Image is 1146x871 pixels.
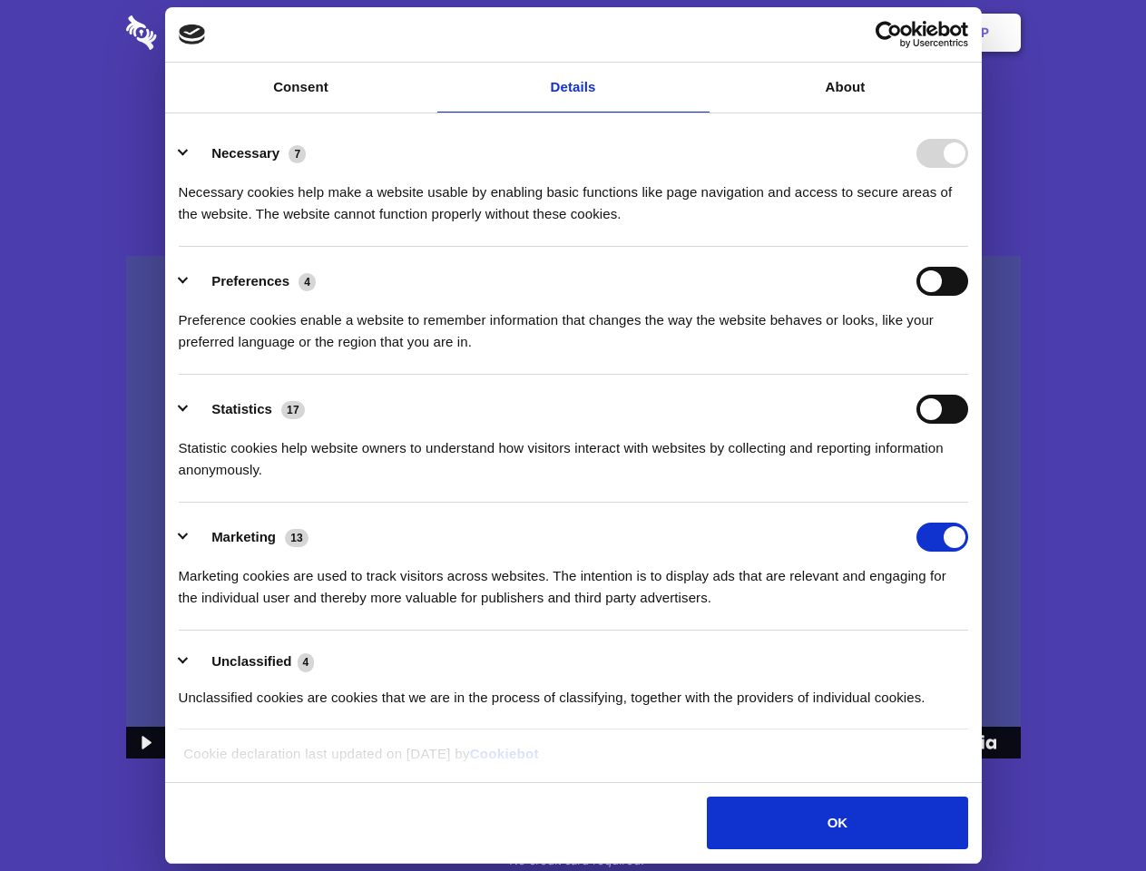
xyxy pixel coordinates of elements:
button: Marketing (13) [179,523,320,552]
div: Marketing cookies are used to track visitors across websites. The intention is to display ads tha... [179,552,968,609]
span: 4 [298,653,315,671]
button: OK [707,797,967,849]
a: Pricing [533,5,612,61]
div: Cookie declaration last updated on [DATE] by [170,743,976,778]
a: Login [823,5,902,61]
span: 17 [281,401,305,419]
div: Preference cookies enable a website to remember information that changes the way the website beha... [179,296,968,353]
label: Marketing [211,529,276,544]
a: Consent [165,63,437,113]
a: About [710,63,982,113]
a: Usercentrics Cookiebot - opens in a new window [809,21,968,48]
button: Necessary (7) [179,139,318,168]
img: logo-wordmark-white-trans-d4663122ce5f474addd5e946df7df03e33cb6a1c49d2221995e7729f52c070b2.svg [126,15,281,50]
img: Sharesecret [126,256,1021,759]
label: Preferences [211,273,289,289]
span: 7 [289,145,306,163]
div: Statistic cookies help website owners to understand how visitors interact with websites by collec... [179,424,968,481]
iframe: Drift Widget Chat Controller [1055,780,1124,849]
a: Details [437,63,710,113]
h1: Eliminate Slack Data Loss. [126,82,1021,147]
span: 13 [285,529,309,547]
label: Necessary [211,145,279,161]
h4: Auto-redaction of sensitive data, encrypted data sharing and self-destructing private chats. Shar... [126,165,1021,225]
div: Unclassified cookies are cookies that we are in the process of classifying, together with the pro... [179,673,968,709]
a: Cookiebot [470,746,539,761]
button: Preferences (4) [179,267,328,296]
div: Necessary cookies help make a website usable by enabling basic functions like page navigation and... [179,168,968,225]
label: Statistics [211,401,272,416]
a: Contact [736,5,819,61]
span: 4 [299,273,316,291]
button: Play Video [126,727,163,758]
img: logo [179,24,206,44]
button: Unclassified (4) [179,651,326,673]
button: Statistics (17) [179,395,317,424]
